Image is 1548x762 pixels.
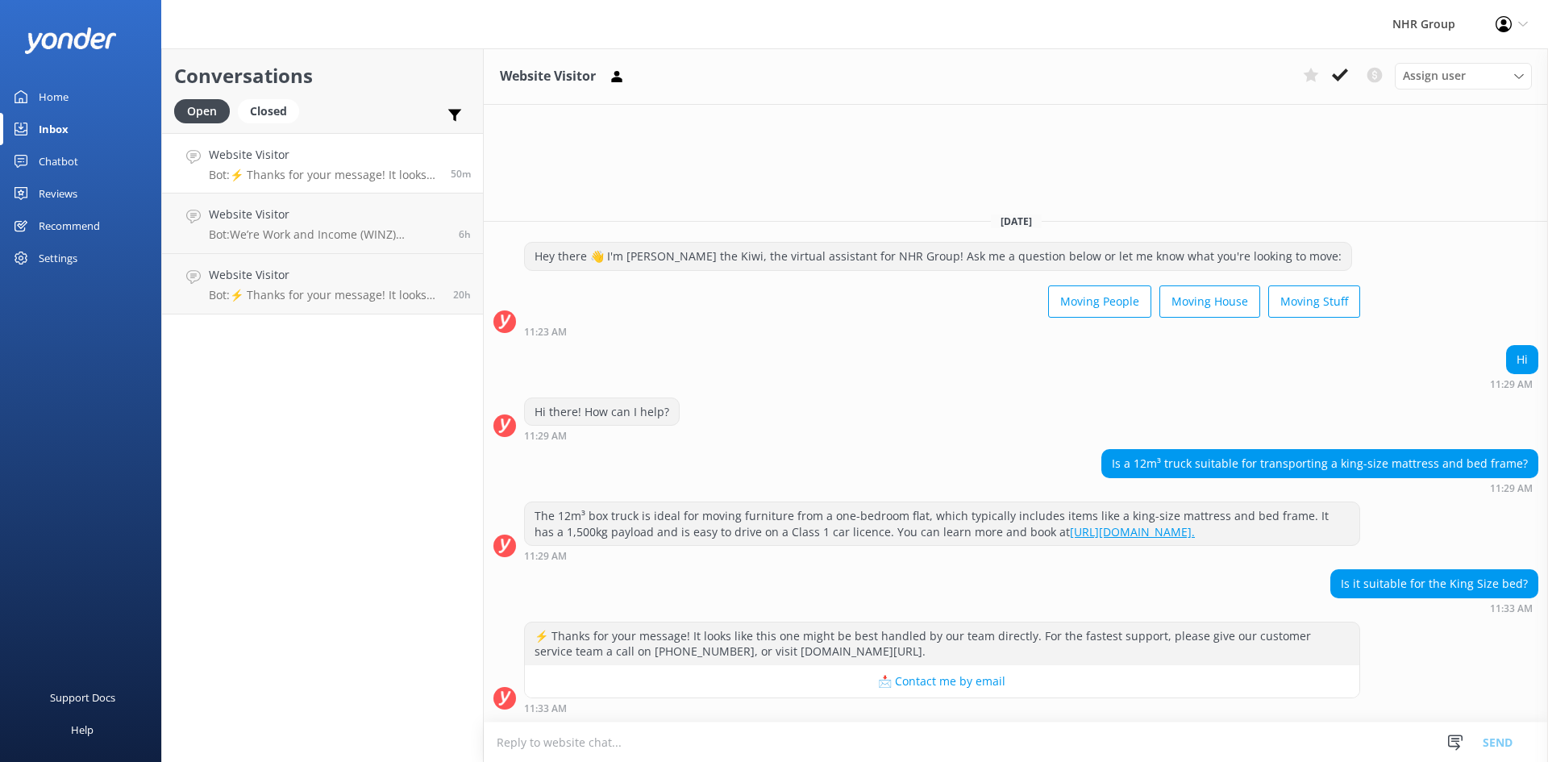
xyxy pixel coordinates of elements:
[1331,570,1538,598] div: Is it suitable for the King Size bed?
[209,266,441,284] h4: Website Visitor
[50,681,115,714] div: Support Docs
[174,102,238,119] a: Open
[209,288,441,302] p: Bot: ⚡ Thanks for your message! It looks like this one might be best handled by our team directly...
[1330,602,1538,614] div: Oct 16 2025 11:33am (UTC +13:00) Pacific/Auckland
[39,113,69,145] div: Inbox
[525,623,1359,665] div: ⚡ Thanks for your message! It looks like this one might be best handled by our team directly. For...
[1490,378,1538,389] div: Oct 16 2025 11:29am (UTC +13:00) Pacific/Auckland
[524,326,1360,337] div: Oct 16 2025 11:23am (UTC +13:00) Pacific/Auckland
[525,398,679,426] div: Hi there! How can I help?
[524,704,567,714] strong: 11:33 AM
[162,194,483,254] a: Website VisitorBot:We’re Work and Income (WINZ) registered suppliers, so you can trust us to help...
[524,550,1360,561] div: Oct 16 2025 11:29am (UTC +13:00) Pacific/Auckland
[1490,484,1533,493] strong: 11:29 AM
[174,99,230,123] div: Open
[991,214,1042,228] span: [DATE]
[525,502,1359,545] div: The 12m³ box truck is ideal for moving furniture from a one-bedroom flat, which typically include...
[174,60,471,91] h2: Conversations
[524,702,1360,714] div: Oct 16 2025 11:33am (UTC +13:00) Pacific/Auckland
[24,27,117,54] img: yonder-white-logo.png
[39,242,77,274] div: Settings
[1159,285,1260,318] button: Moving House
[1403,67,1466,85] span: Assign user
[1490,380,1533,389] strong: 11:29 AM
[39,81,69,113] div: Home
[39,210,100,242] div: Recommend
[525,243,1351,270] div: Hey there 👋 I'm [PERSON_NAME] the Kiwi, the virtual assistant for NHR Group! Ask me a question be...
[459,227,471,241] span: Oct 16 2025 06:23am (UTC +13:00) Pacific/Auckland
[525,665,1359,697] button: 📩 Contact me by email
[1268,285,1360,318] button: Moving Stuff
[1070,524,1195,539] a: [URL][DOMAIN_NAME].
[524,552,567,561] strong: 11:29 AM
[39,177,77,210] div: Reviews
[209,168,439,182] p: Bot: ⚡ Thanks for your message! It looks like this one might be best handled by our team directly...
[1101,482,1538,493] div: Oct 16 2025 11:29am (UTC +13:00) Pacific/Auckland
[1102,450,1538,477] div: Is a 12m³ truck suitable for transporting a king-size mattress and bed frame?
[451,167,471,181] span: Oct 16 2025 11:33am (UTC +13:00) Pacific/Auckland
[1490,604,1533,614] strong: 11:33 AM
[500,66,596,87] h3: Website Visitor
[453,288,471,302] span: Oct 15 2025 03:44pm (UTC +13:00) Pacific/Auckland
[238,102,307,119] a: Closed
[238,99,299,123] div: Closed
[1507,346,1538,373] div: Hi
[71,714,94,746] div: Help
[209,227,447,242] p: Bot: We’re Work and Income (WINZ) registered suppliers, so you can trust us to help you with your...
[1048,285,1151,318] button: Moving People
[524,431,567,441] strong: 11:29 AM
[1395,63,1532,89] div: Assign User
[39,145,78,177] div: Chatbot
[209,146,439,164] h4: Website Visitor
[162,254,483,314] a: Website VisitorBot:⚡ Thanks for your message! It looks like this one might be best handled by our...
[524,430,680,441] div: Oct 16 2025 11:29am (UTC +13:00) Pacific/Auckland
[209,206,447,223] h4: Website Visitor
[524,327,567,337] strong: 11:23 AM
[162,133,483,194] a: Website VisitorBot:⚡ Thanks for your message! It looks like this one might be best handled by our...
